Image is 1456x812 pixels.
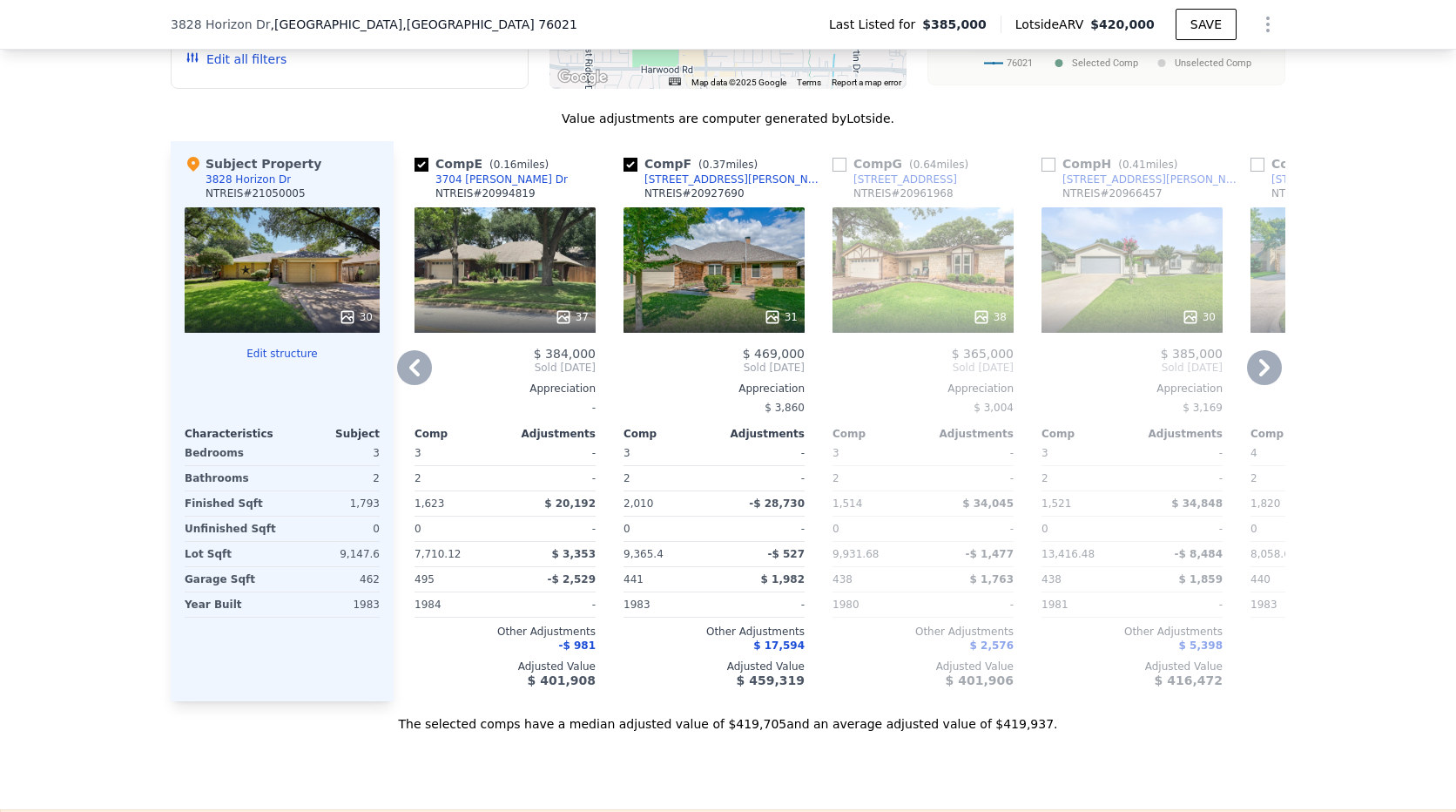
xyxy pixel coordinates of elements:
[185,592,279,617] div: Year Built
[973,308,1007,326] div: 38
[624,497,653,510] span: 2,010
[853,173,957,186] div: [STREET_ADDRESS]
[415,155,556,173] div: Comp E
[544,497,596,510] span: $ 20,192
[1250,573,1271,585] span: 440
[415,173,568,186] a: 3704 [PERSON_NAME] Dr
[494,159,517,171] span: 0.16
[927,441,1014,465] div: -
[1182,308,1216,326] div: 30
[509,517,596,541] div: -
[923,427,1014,441] div: Adjustments
[1250,592,1338,617] div: 1983
[669,78,681,85] button: Keyboard shortcuts
[415,497,444,510] span: 1,623
[974,402,1014,414] span: $ 3,004
[1041,361,1223,375] span: Sold [DATE]
[1250,625,1432,639] div: Other Adjustments
[624,523,630,535] span: 0
[558,639,596,652] span: -$ 981
[415,382,596,396] div: Appreciation
[962,497,1014,510] span: $ 34,045
[1250,155,1388,173] div: Comp I
[853,186,954,200] div: NTREIS # 20961968
[1176,9,1237,40] button: SAVE
[753,639,805,652] span: $ 17,594
[534,347,596,361] span: $ 384,000
[185,347,380,361] button: Edit structure
[1250,466,1338,491] div: 2
[832,173,957,186] a: [STREET_ADDRESS]
[832,155,975,173] div: Comp G
[171,16,271,33] span: 3828 Horizon Dr
[1136,466,1223,491] div: -
[185,491,279,516] div: Finished Sqft
[415,625,596,639] div: Other Adjustments
[1179,639,1223,652] span: $ 5,398
[624,155,765,173] div: Comp F
[1250,523,1257,535] span: 0
[402,17,577,31] span: , [GEOGRAPHIC_DATA] 76021
[1183,402,1223,414] span: $ 3,169
[691,159,765,171] span: ( miles)
[970,573,1014,585] span: $ 1,763
[767,548,805,560] span: -$ 527
[832,625,1014,639] div: Other Adjustments
[1041,548,1095,560] span: 13,416.48
[415,592,502,617] div: 1984
[797,78,821,87] a: Terms (opens in new tab)
[286,592,380,617] div: 1983
[1041,592,1129,617] div: 1981
[832,497,862,510] span: 1,514
[624,592,711,617] div: 1983
[509,441,596,465] div: -
[1136,441,1223,465] div: -
[1136,592,1223,617] div: -
[1041,573,1062,585] span: 438
[1179,573,1223,585] span: $ 1,859
[1041,660,1223,673] div: Adjusted Value
[952,347,1014,361] span: $ 365,000
[1271,173,1375,186] div: [STREET_ADDRESS]
[1072,58,1138,69] text: Selected Comp
[1250,427,1341,441] div: Comp
[1250,548,1297,560] span: 8,058.60
[1041,523,1048,535] span: 0
[718,517,805,541] div: -
[1136,517,1223,541] div: -
[415,427,505,441] div: Comp
[1041,155,1184,173] div: Comp H
[832,660,1014,673] div: Adjusted Value
[624,573,644,585] span: 441
[185,517,279,541] div: Unfinished Sqft
[185,567,279,592] div: Garage Sqft
[1062,186,1163,200] div: NTREIS # 20966457
[554,66,611,89] a: Open this area in Google Maps (opens a new window)
[624,447,630,459] span: 3
[1132,427,1223,441] div: Adjustments
[1015,16,1090,33] span: Lotside ARV
[624,173,826,186] a: [STREET_ADDRESS][PERSON_NAME]
[970,639,1014,652] span: $ 2,576
[286,542,380,566] div: 9,147.6
[286,466,380,491] div: 2
[624,382,805,396] div: Appreciation
[1250,173,1375,186] a: [STREET_ADDRESS]
[718,466,805,491] div: -
[1250,447,1257,459] span: 4
[1041,466,1129,491] div: 2
[624,660,805,673] div: Adjusted Value
[555,308,589,326] div: 37
[922,16,987,33] span: $385,000
[765,402,805,414] span: $ 3,860
[1122,159,1146,171] span: 0.41
[737,673,805,687] span: $ 459,319
[185,155,321,173] div: Subject Property
[703,159,726,171] span: 0.37
[185,441,279,465] div: Bedrooms
[509,592,596,617] div: -
[832,447,839,459] span: 3
[832,78,901,87] a: Report a map error
[832,466,920,491] div: 2
[171,110,1285,127] div: Value adjustments are computer generated by Lotside .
